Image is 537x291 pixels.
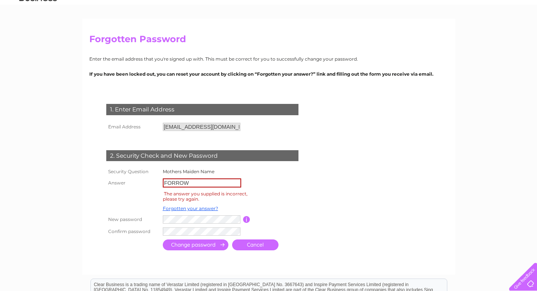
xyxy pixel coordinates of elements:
[89,55,448,62] p: Enter the email address that you're signed up with. This must be correct for you to successfully ...
[19,20,57,43] img: logo.png
[450,32,467,38] a: Energy
[104,225,161,238] th: Confirm password
[232,239,278,250] a: Cancel
[104,177,161,189] th: Answer
[104,213,161,225] th: New password
[89,70,448,78] p: If you have been locked out, you can reset your account by clicking on “Forgotten your answer?” l...
[91,4,447,37] div: Clear Business is a trading name of Verastar Limited (registered in [GEOGRAPHIC_DATA] No. 3667643...
[104,167,161,177] th: Security Question
[106,150,298,161] div: 2. Security Check and New Password
[106,104,298,115] div: 1. Enter Email Address
[514,32,532,38] a: Contact
[499,32,509,38] a: Blog
[163,190,248,203] div: The answer you supplied is incorrect, please try again.
[163,206,218,211] a: Forgotten your answer?
[431,32,446,38] a: Water
[104,121,161,133] th: Email Address
[163,239,228,250] input: Submit
[89,34,448,48] h2: Forgotten Password
[395,4,447,13] a: 0333 014 3131
[471,32,494,38] a: Telecoms
[243,216,250,223] input: Information
[163,169,214,174] label: Mothers Maiden Name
